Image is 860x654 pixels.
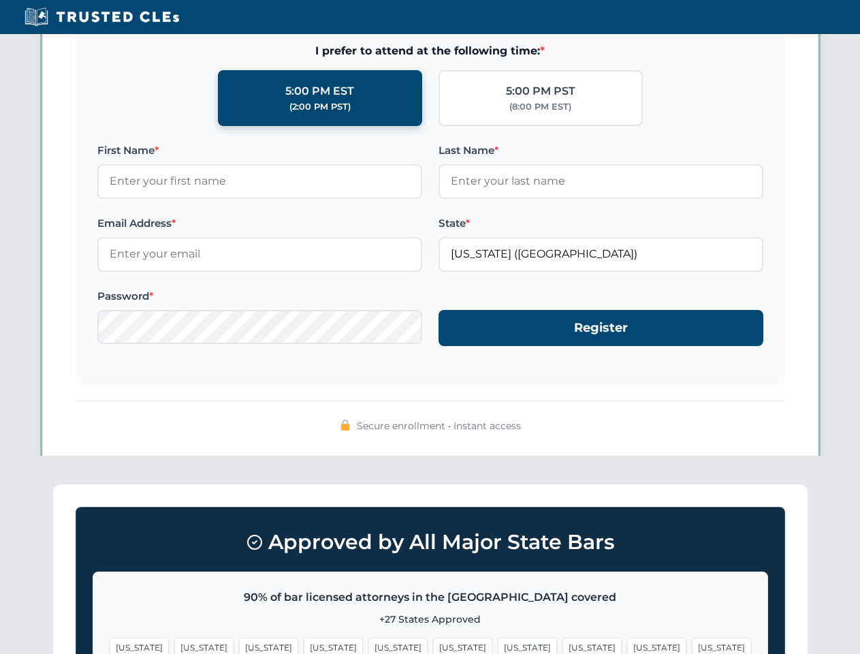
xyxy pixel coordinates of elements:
[439,215,763,232] label: State
[439,142,763,159] label: Last Name
[97,288,422,305] label: Password
[439,310,763,346] button: Register
[93,524,768,561] h3: Approved by All Major State Bars
[97,142,422,159] label: First Name
[97,42,763,60] span: I prefer to attend at the following time:
[509,100,571,114] div: (8:00 PM EST)
[439,237,763,271] input: Florida (FL)
[439,164,763,198] input: Enter your last name
[20,7,183,27] img: Trusted CLEs
[97,215,422,232] label: Email Address
[97,237,422,271] input: Enter your email
[289,100,351,114] div: (2:00 PM PST)
[357,418,521,433] span: Secure enrollment • Instant access
[506,82,575,100] div: 5:00 PM PST
[110,612,751,627] p: +27 States Approved
[110,589,751,606] p: 90% of bar licensed attorneys in the [GEOGRAPHIC_DATA] covered
[340,420,351,431] img: 🔒
[97,164,422,198] input: Enter your first name
[285,82,354,100] div: 5:00 PM EST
